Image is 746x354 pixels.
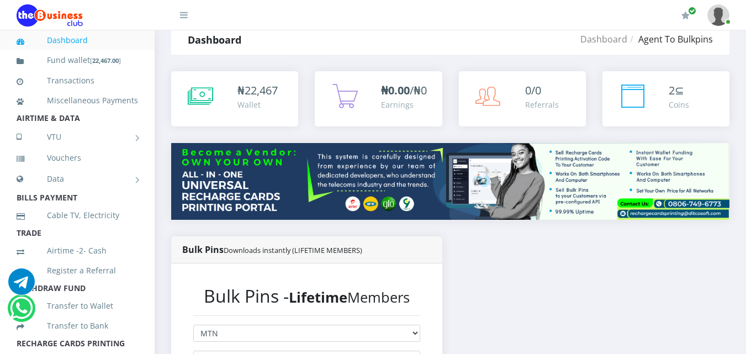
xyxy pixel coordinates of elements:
a: Cable TV, Electricity [17,203,138,228]
li: Agent To Bulkpins [627,33,713,46]
a: Dashboard [580,33,627,45]
b: ₦0.00 [381,83,410,98]
span: /₦0 [381,83,427,98]
img: Logo [17,4,83,27]
a: Airtime -2- Cash [17,238,138,263]
span: 22,467 [245,83,278,98]
b: 22,467.00 [92,56,119,65]
b: Lifetime [289,288,347,307]
i: Renew/Upgrade Subscription [681,11,690,20]
a: Miscellaneous Payments [17,88,138,113]
span: 2 [669,83,675,98]
a: Dashboard [17,28,138,53]
span: Renew/Upgrade Subscription [688,7,696,15]
small: Members [289,288,410,307]
a: Transfer to Bank [17,313,138,339]
strong: Dashboard [188,33,241,46]
a: ₦22,467 Wallet [171,71,298,126]
a: Register a Referral [17,258,138,283]
div: ₦ [237,82,278,99]
img: User [707,4,729,26]
a: Transactions [17,68,138,93]
strong: Bulk Pins [182,244,362,256]
a: Chat for support [8,277,35,295]
a: Transfer to Wallet [17,293,138,319]
a: ₦0.00/₦0 Earnings [315,71,442,126]
a: Vouchers [17,145,138,171]
a: Chat for support [10,303,33,321]
div: Referrals [525,99,559,110]
small: Downloads instantly (LIFETIME MEMBERS) [224,245,362,255]
a: Fund wallet[22,467.00] [17,47,138,73]
div: Wallet [237,99,278,110]
a: Data [17,165,138,193]
img: multitenant_rcp.png [171,143,729,220]
small: [ ] [90,56,121,65]
a: 0/0 Referrals [459,71,586,126]
a: VTU [17,123,138,151]
h2: Bulk Pins - [193,286,420,307]
span: 0/0 [525,83,541,98]
div: Earnings [381,99,427,110]
div: ⊆ [669,82,689,99]
div: Coins [669,99,689,110]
